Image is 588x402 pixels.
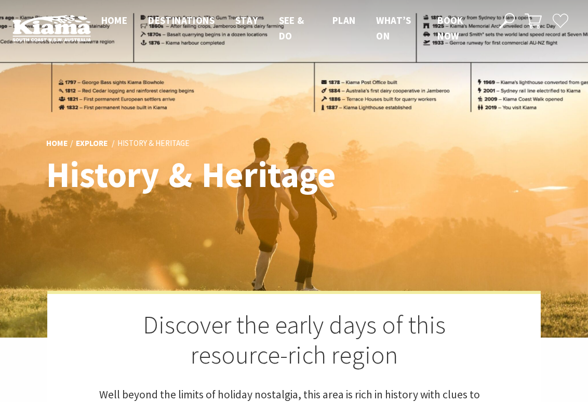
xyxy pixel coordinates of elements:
[46,155,340,194] h1: History & Heritage
[148,14,215,26] span: Destinations
[101,14,128,26] span: Home
[437,14,463,42] span: Book now
[332,14,356,26] span: Plan
[376,14,411,42] span: What’s On
[91,12,488,44] nav: Main Menu
[76,138,108,149] a: Explore
[117,137,190,150] li: History & Heritage
[279,14,304,42] span: See & Do
[235,14,258,26] span: Stay
[99,310,489,370] h2: Discover the early days of this resource-rich region
[12,15,91,42] img: Kiama Logo
[46,138,68,149] a: Home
